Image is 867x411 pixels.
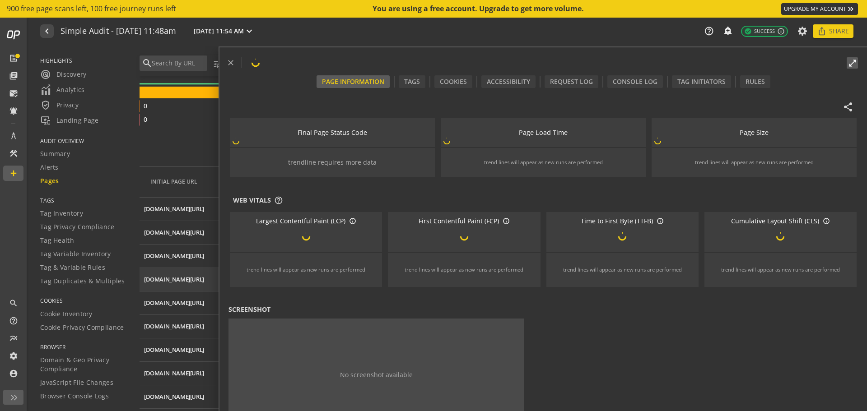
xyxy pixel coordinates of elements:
div: Web Vitals [233,196,271,205]
span: [DATE] 11:54 AM [194,27,244,36]
mat-icon: architecture [9,131,18,140]
mat-icon: search [9,299,18,308]
div: Page Size [656,128,852,138]
div: Console Log [607,75,663,88]
mat-icon: help_outline [704,26,714,36]
div: No screenshot available [340,370,413,379]
mat-icon: open_in_full [847,59,858,68]
mat-icon: navigate_before [42,26,51,37]
div: [DOMAIN_NAME][URL] [144,369,204,378]
mat-icon: important_devices [40,115,51,126]
span: TAGS [40,197,128,204]
span: Cookie Inventory [40,309,93,319]
div: You are using a free account. Upgrade to get more volume. [373,4,585,14]
mat-icon: info [657,217,664,225]
span: Domain & Geo Privacy Compliance [40,356,128,374]
span: Privacy [40,100,79,111]
span: Pages [40,176,59,185]
div: [DOMAIN_NAME][URL] [144,393,204,401]
div: trend lines will appear as new runs are performed [695,159,814,166]
div: Page Information [317,75,390,88]
div: Largest Contentful Paint (LCP) [234,217,378,226]
span: Tag Variable Inventory [40,249,111,259]
a: UPGRADE MY ACCOUNT [781,3,858,15]
div: [DOMAIN_NAME][URL] [144,299,204,307]
div: Final Page Status Code [234,128,430,138]
div: [DOMAIN_NAME][URL] [144,252,204,260]
span: Tag Inventory [40,209,83,218]
div: Tag Initiators [672,75,731,88]
span: Landing Page [40,115,99,126]
span: 900 free page scans left, 100 free journey runs left [7,4,176,14]
mat-icon: info_outline [777,28,785,35]
span: Browser Console Logs [40,392,109,401]
span: Tag Health [40,236,74,245]
mat-icon: search [142,58,151,69]
div: [DOMAIN_NAME][URL] [144,275,204,284]
span: HIGHLIGHTS [40,57,128,65]
mat-icon: info [503,217,510,225]
span: Discovery [40,69,87,80]
mat-icon: share [843,102,853,112]
div: SCREENSHOT [228,305,524,314]
mat-icon: info [349,217,356,225]
span: Success [744,28,775,35]
div: [DOMAIN_NAME][URL] [144,205,204,213]
mat-icon: library_books [9,71,18,80]
span: AUDIT OVERVIEW [40,137,128,145]
mat-icon: verified_user [40,100,51,111]
div: trendline requires more data [234,158,430,167]
div: INITIAL PAGE URL [150,178,315,185]
div: [DOMAIN_NAME][URL] [144,322,204,331]
span: Analytics [40,84,85,95]
mat-icon: expand_more [244,26,255,37]
span: Tag & Variable Rules [40,263,105,272]
h1: Simple Audit - 15 September 2025 | 11:48am [61,27,176,36]
button: Share [813,24,853,38]
div: [DOMAIN_NAME][URL] [144,228,204,237]
span: Tag Privacy Compliance [40,222,115,231]
span: Tag Duplicates & Multiples [40,277,125,286]
mat-icon: list_alt [9,54,18,63]
div: Time to First Byte (TTFB) [551,217,694,226]
mat-icon: check_circle [744,28,752,35]
div: [DOMAIN_NAME][URL] [144,346,204,354]
mat-icon: account_circle [9,369,18,378]
mat-icon: info [823,217,830,225]
mat-icon: help_outline [9,316,18,325]
mat-icon: multiline_chart [9,334,18,343]
div: Accessibility [481,75,536,88]
div: INITIAL PAGE URL [150,178,197,185]
input: Search By URL [151,58,205,68]
div: Page Load Time [445,128,641,138]
span: BROWSER [40,343,128,351]
button: [DATE] 11:54 AM [192,25,256,37]
text: 0 [144,115,147,124]
div: Rules [740,75,770,88]
mat-icon: radar [40,69,51,80]
span: Summary [40,149,70,158]
span: Share [829,23,849,39]
div: Request Log [545,75,598,88]
div: Cookies [434,75,472,88]
mat-icon: ios_share [817,27,826,36]
span: COOKIES [40,297,128,305]
mat-icon: help_outline [274,196,283,205]
button: Filters [209,55,261,72]
div: Tags [399,75,425,88]
div: trend lines will appear as new runs are performed [484,159,603,166]
mat-icon: add [9,169,18,178]
span: Cookie Privacy Compliance [40,323,124,332]
mat-icon: settings [9,351,18,360]
mat-icon: keyboard_double_arrow_right [846,5,855,14]
mat-icon: add_alert [723,26,732,35]
mat-icon: notifications_active [9,106,18,115]
span: JavaScript File Changes [40,378,113,387]
span: Alerts [40,163,59,172]
text: 0 [144,102,147,110]
div: Cumulative Layout Shift (CLS) [709,217,852,226]
mat-icon: mark_email_read [9,89,18,98]
div: First Contentful Paint (FCP) [392,217,536,226]
mat-icon: tune [213,59,222,69]
mat-icon: construction [9,149,18,158]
